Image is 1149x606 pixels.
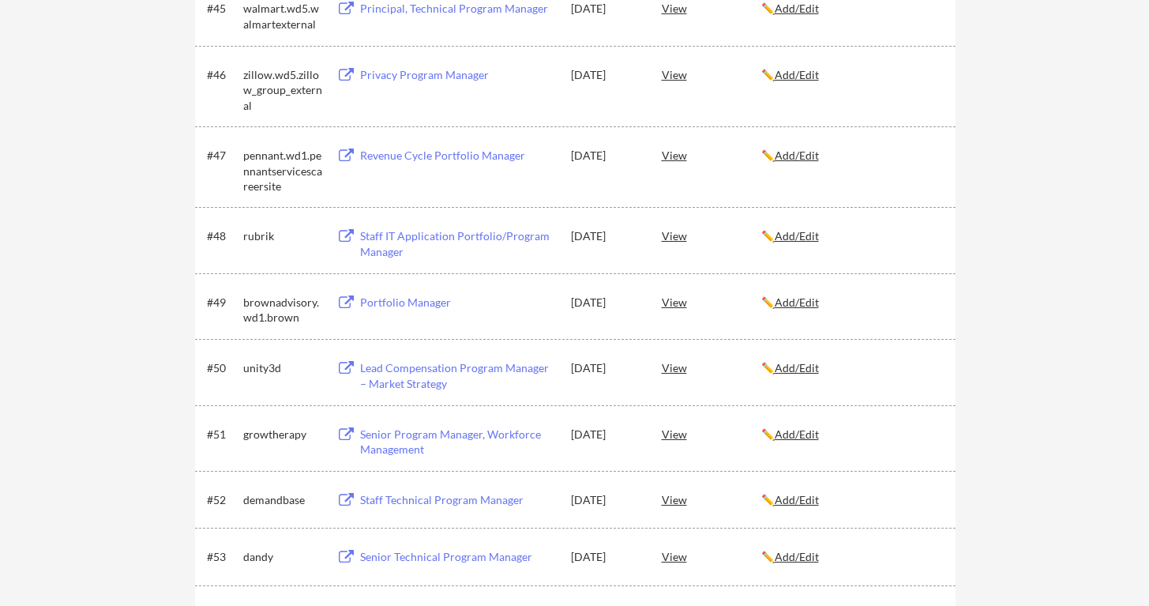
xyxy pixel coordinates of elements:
div: [DATE] [571,295,640,311]
div: [DATE] [571,549,640,565]
div: ✏️ [761,427,941,442]
div: #51 [207,427,238,442]
u: Add/Edit [775,550,819,563]
div: View [662,420,761,448]
div: ✏️ [761,360,941,376]
div: ✏️ [761,148,941,164]
u: Add/Edit [775,149,819,162]
div: unity3d [243,360,322,376]
div: Staff IT Application Portfolio/Program Manager [360,228,556,259]
div: ✏️ [761,228,941,244]
div: zillow.wd5.zillow_group_external [243,67,322,114]
div: #46 [207,67,238,83]
div: #50 [207,360,238,376]
u: Add/Edit [775,68,819,81]
div: #49 [207,295,238,311]
div: dandy [243,549,322,565]
div: [DATE] [571,228,640,244]
div: rubrik [243,228,322,244]
div: [DATE] [571,427,640,442]
div: View [662,485,761,514]
div: Senior Technical Program Manager [360,549,556,565]
u: Add/Edit [775,295,819,309]
div: [DATE] [571,67,640,83]
div: Revenue Cycle Portfolio Manager [360,148,556,164]
div: ✏️ [761,1,941,17]
div: Senior Program Manager, Workforce Management [360,427,556,457]
div: #52 [207,492,238,508]
div: View [662,353,761,382]
div: Lead Compensation Program Manager – Market Strategy [360,360,556,391]
div: [DATE] [571,492,640,508]
div: View [662,288,761,316]
div: Portfolio Manager [360,295,556,311]
div: #53 [207,549,238,565]
u: Add/Edit [775,229,819,243]
div: ✏️ [761,549,941,565]
div: View [662,60,761,88]
div: [DATE] [571,148,640,164]
div: [DATE] [571,1,640,17]
div: #45 [207,1,238,17]
div: ✏️ [761,67,941,83]
div: growtherapy [243,427,322,442]
div: pennant.wd1.pennantservicescareersite [243,148,322,194]
div: Principal, Technical Program Manager [360,1,556,17]
div: View [662,141,761,169]
u: Add/Edit [775,427,819,441]
u: Add/Edit [775,2,819,15]
u: Add/Edit [775,493,819,506]
u: Add/Edit [775,361,819,375]
div: demandbase [243,492,322,508]
div: Privacy Program Manager [360,67,556,83]
div: View [662,221,761,250]
div: brownadvisory.wd1.brown [243,295,322,326]
div: #48 [207,228,238,244]
div: Staff Technical Program Manager [360,492,556,508]
div: ✏️ [761,295,941,311]
div: View [662,542,761,570]
div: [DATE] [571,360,640,376]
div: ✏️ [761,492,941,508]
div: walmart.wd5.walmartexternal [243,1,322,32]
div: #47 [207,148,238,164]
